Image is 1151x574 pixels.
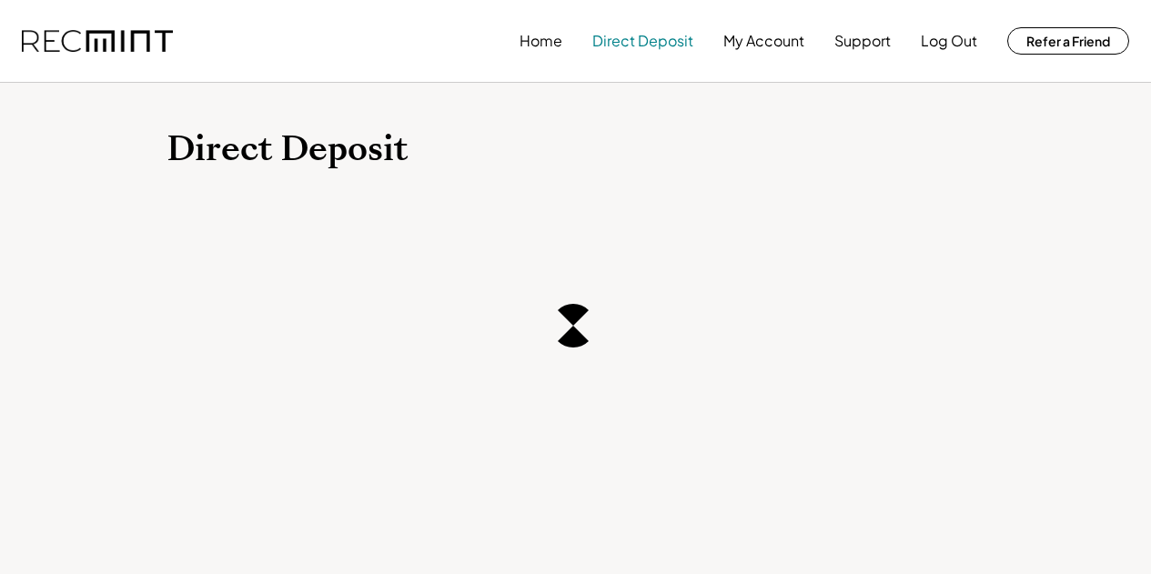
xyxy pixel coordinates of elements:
[520,23,562,59] button: Home
[1007,27,1129,55] button: Refer a Friend
[592,23,693,59] button: Direct Deposit
[22,30,173,53] img: recmint-logotype%403x.png
[167,128,985,171] h1: Direct Deposit
[723,23,804,59] button: My Account
[834,23,891,59] button: Support
[921,23,977,59] button: Log Out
